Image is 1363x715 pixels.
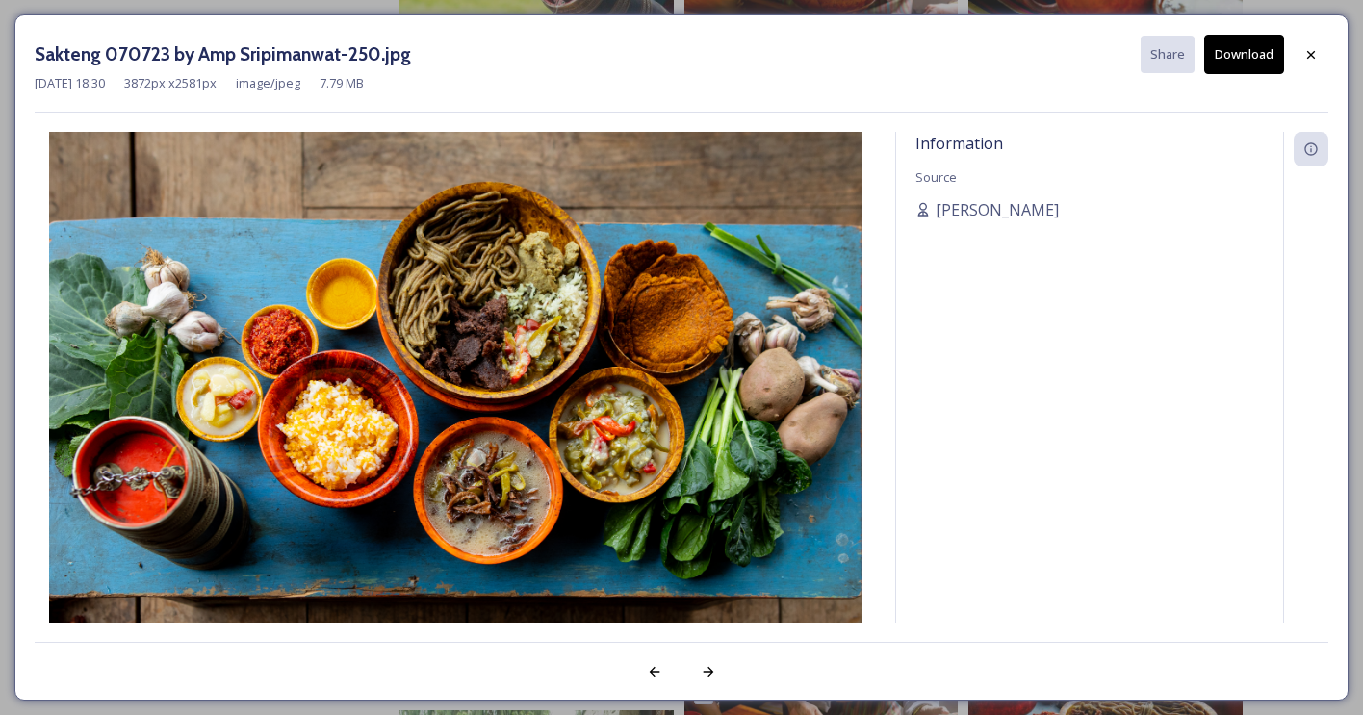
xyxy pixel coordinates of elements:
span: 3872 px x 2581 px [124,74,217,92]
span: image/jpeg [236,74,300,92]
span: [DATE] 18:30 [35,74,105,92]
h3: Sakteng 070723 by Amp Sripimanwat-250.jpg [35,40,411,68]
span: Information [915,133,1003,154]
span: Source [915,168,957,186]
span: 7.79 MB [320,74,364,92]
button: Download [1204,35,1284,74]
img: Sakteng%20070723%20by%20Amp%20Sripimanwat-250.jpg [35,132,876,674]
span: [PERSON_NAME] [936,198,1059,221]
button: Share [1141,36,1195,73]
